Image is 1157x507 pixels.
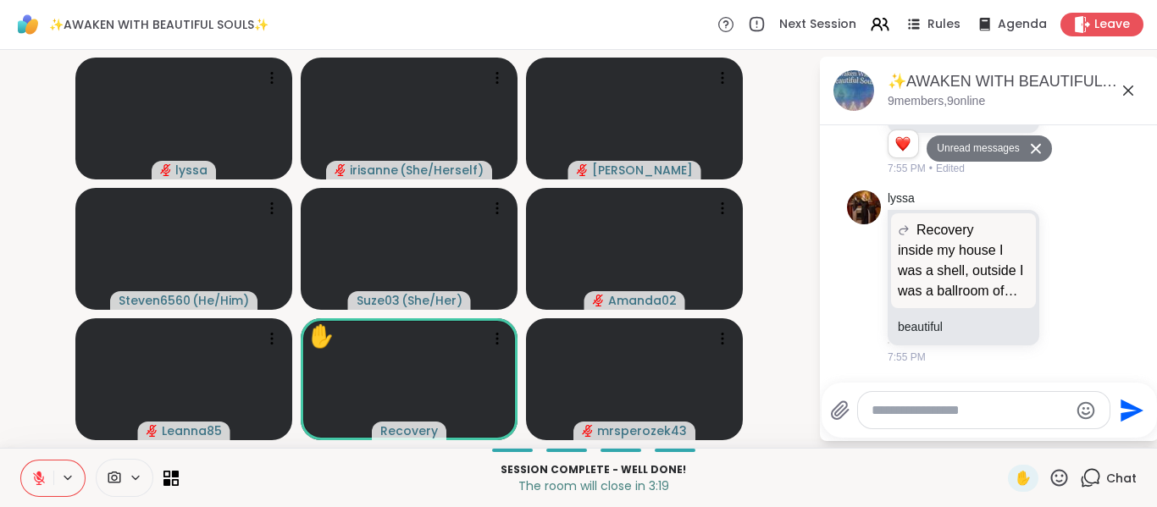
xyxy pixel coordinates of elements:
[400,162,484,179] span: ( She/Herself )
[898,318,1029,335] p: beautiful
[1076,400,1096,421] button: Emoji picker
[192,292,249,309] span: ( He/Him )
[597,422,687,439] span: mrsperozek43
[189,462,998,477] p: Session Complete - well done!
[350,162,398,179] span: irisanne
[592,162,693,179] span: [PERSON_NAME]
[898,240,1029,301] p: inside my house I was a shell, outside I was a ballroom of twirls.
[14,10,42,39] img: ShareWell Logomark
[175,162,208,179] span: lyssa
[1094,16,1130,33] span: Leave
[872,402,1069,419] textarea: Type your message
[889,130,918,157] div: Reaction list
[927,135,1024,163] button: Unread messages
[1110,391,1149,429] button: Send
[380,422,438,439] span: Recovery
[307,320,335,353] div: ✋
[1015,468,1032,488] span: ✋
[1106,470,1137,487] span: Chat
[49,16,268,33] span: ✨AWAKEN WITH BEAUTIFUL SOULS✨
[401,292,462,309] span: ( She/Her )
[189,477,998,494] p: The room will close in 3:19
[894,137,911,151] button: Reactions: love
[936,161,965,176] span: Edited
[927,16,960,33] span: Rules
[147,425,158,437] span: audio-muted
[888,161,926,176] span: 7:55 PM
[160,164,172,176] span: audio-muted
[582,425,594,437] span: audio-muted
[888,190,915,207] a: lyssa
[888,71,1145,92] div: ✨AWAKEN WITH BEAUTIFUL SOULS✨, [DATE]
[119,292,191,309] span: Steven6560
[577,164,589,176] span: audio-muted
[847,190,881,224] img: https://sharewell-space-live.sfo3.digitaloceanspaces.com/user-generated/f67ba61b-61e6-41db-9284-9...
[888,93,985,110] p: 9 members, 9 online
[162,422,222,439] span: Leanna85
[608,292,677,309] span: Amanda02
[929,161,933,176] span: •
[779,16,856,33] span: Next Session
[833,70,874,111] img: ✨AWAKEN WITH BEAUTIFUL SOULS✨, Oct 06
[357,292,400,309] span: Suze03
[998,16,1047,33] span: Agenda
[888,350,926,365] span: 7:55 PM
[916,220,974,240] span: Recovery
[335,164,346,176] span: audio-muted
[593,295,605,306] span: audio-muted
